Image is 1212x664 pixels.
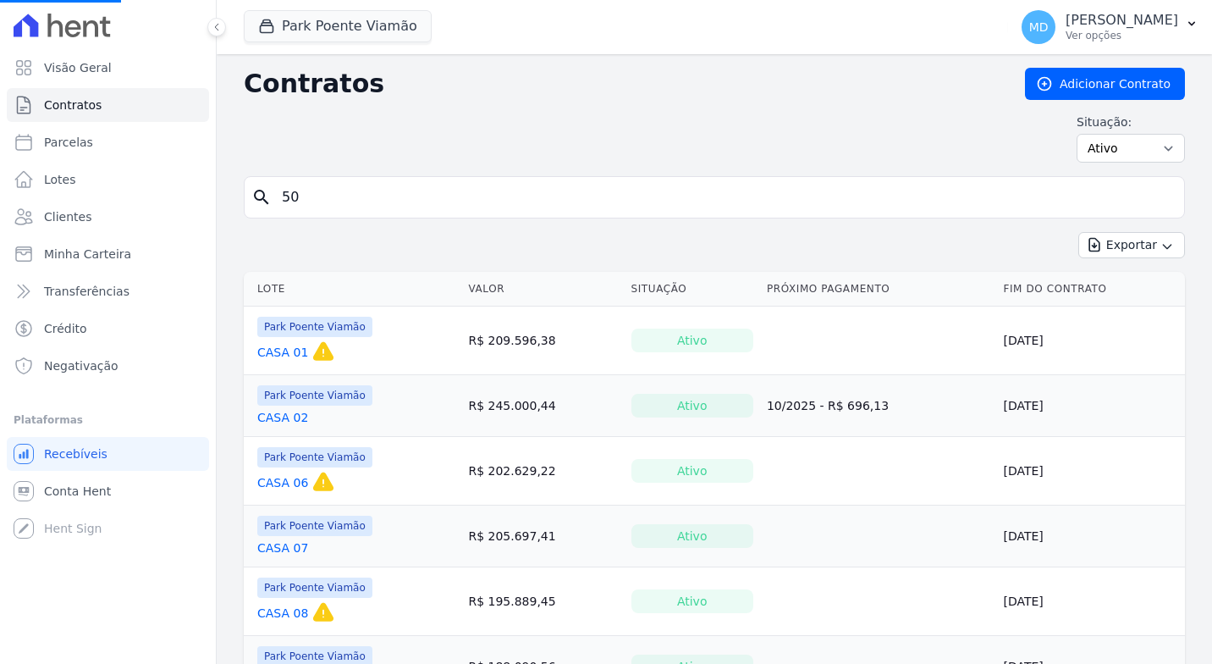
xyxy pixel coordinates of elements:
[461,567,624,636] td: R$ 195.889,45
[7,237,209,271] a: Minha Carteira
[1025,68,1185,100] a: Adicionar Contrato
[257,447,372,468] span: Park Poente Viamão
[1078,232,1185,258] button: Exportar
[7,125,209,159] a: Parcelas
[631,394,753,418] div: Ativo
[244,272,461,307] th: Lote
[44,483,111,500] span: Conta Hent
[44,357,118,374] span: Negativação
[257,317,372,337] span: Park Poente Viamão
[257,578,372,598] span: Park Poente Viamão
[272,180,1177,214] input: Buscar por nome do lote
[631,459,753,483] div: Ativo
[996,437,1185,506] td: [DATE]
[257,474,308,491] a: CASA 06
[257,516,372,536] span: Park Poente Viamão
[631,524,753,548] div: Ativo
[996,307,1185,375] td: [DATE]
[1008,3,1212,51] button: MD [PERSON_NAME] Ver opções
[760,272,997,307] th: Próximo Pagamento
[996,375,1185,437] td: [DATE]
[631,589,753,613] div: Ativo
[257,605,308,622] a: CASA 08
[257,539,308,556] a: CASA 07
[1066,12,1178,29] p: [PERSON_NAME]
[44,283,129,300] span: Transferências
[257,385,372,406] span: Park Poente Viamão
[461,307,624,375] td: R$ 209.596,38
[251,187,272,207] i: search
[14,410,202,430] div: Plataformas
[44,246,131,263] span: Minha Carteira
[767,399,889,412] a: 10/2025 - R$ 696,13
[7,437,209,471] a: Recebíveis
[7,88,209,122] a: Contratos
[44,445,107,462] span: Recebíveis
[7,200,209,234] a: Clientes
[44,208,91,225] span: Clientes
[631,329,753,352] div: Ativo
[461,375,624,437] td: R$ 245.000,44
[996,272,1185,307] th: Fim do Contrato
[461,437,624,506] td: R$ 202.629,22
[625,272,760,307] th: Situação
[44,97,102,113] span: Contratos
[7,312,209,346] a: Crédito
[44,59,112,76] span: Visão Geral
[7,274,209,308] a: Transferências
[244,10,432,42] button: Park Poente Viamão
[44,134,93,151] span: Parcelas
[996,506,1185,567] td: [DATE]
[1077,113,1185,130] label: Situação:
[7,349,209,383] a: Negativação
[1029,21,1049,33] span: MD
[257,409,308,426] a: CASA 02
[1066,29,1178,42] p: Ver opções
[44,171,76,188] span: Lotes
[7,51,209,85] a: Visão Geral
[461,506,624,567] td: R$ 205.697,41
[996,567,1185,636] td: [DATE]
[461,272,624,307] th: Valor
[7,163,209,196] a: Lotes
[44,320,87,337] span: Crédito
[7,474,209,508] a: Conta Hent
[257,344,308,361] a: CASA 01
[244,69,998,99] h2: Contratos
